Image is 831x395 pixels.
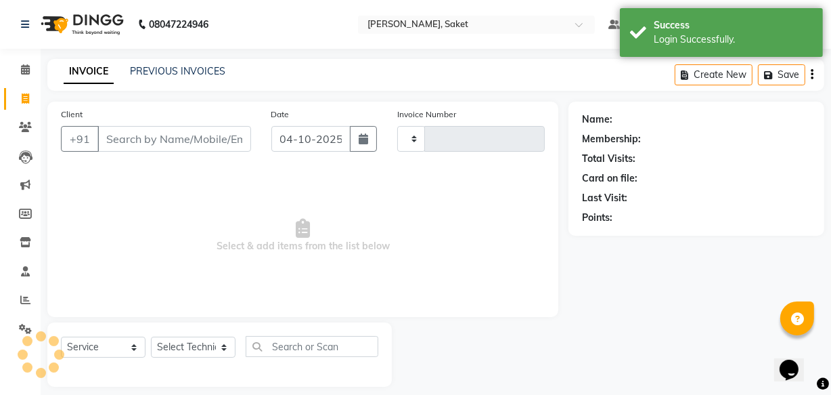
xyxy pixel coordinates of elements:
div: Total Visits: [582,152,635,166]
iframe: chat widget [774,341,817,381]
div: Membership: [582,132,641,146]
div: Name: [582,112,612,127]
button: Create New [675,64,753,85]
b: 08047224946 [149,5,208,43]
label: Client [61,108,83,121]
div: Points: [582,211,612,225]
a: PREVIOUS INVOICES [130,65,225,77]
div: Card on file: [582,171,637,186]
label: Invoice Number [397,108,456,121]
div: Login Successfully. [654,33,813,47]
div: Last Visit: [582,191,627,205]
input: Search or Scan [246,336,378,357]
label: Date [271,108,290,121]
span: Select & add items from the list below [61,168,545,304]
div: Success [654,18,813,33]
a: INVOICE [64,60,114,84]
input: Search by Name/Mobile/Email/Code [97,126,251,152]
img: logo [35,5,127,43]
button: Save [758,64,805,85]
button: +91 [61,126,99,152]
